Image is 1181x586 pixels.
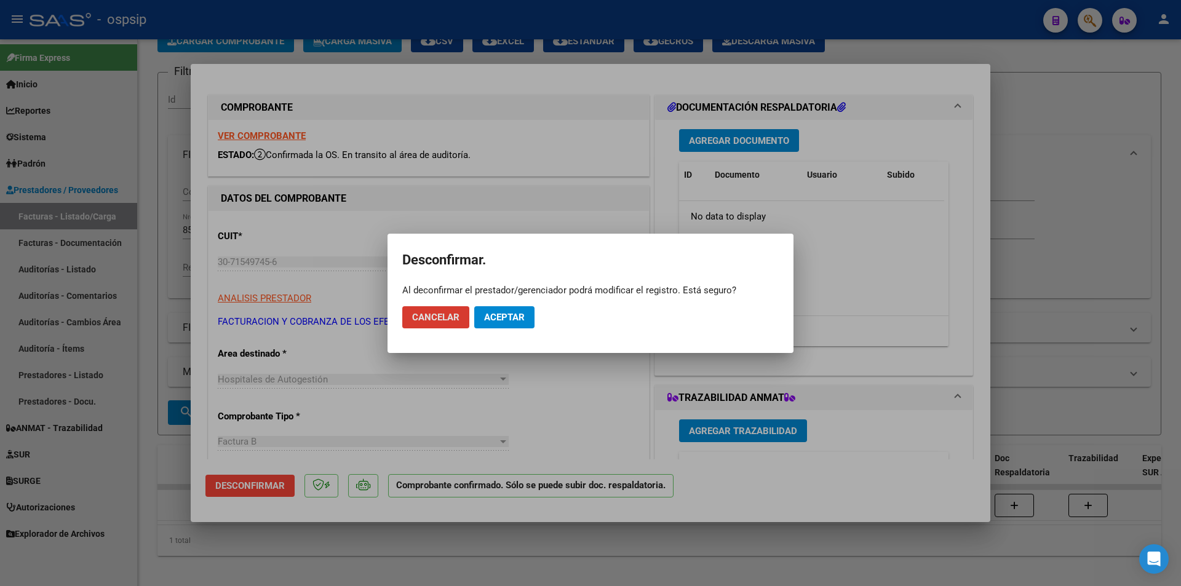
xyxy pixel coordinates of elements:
[474,306,535,328] button: Aceptar
[412,312,459,323] span: Cancelar
[402,284,779,296] div: Al deconfirmar el prestador/gerenciador podrá modificar el registro. Está seguro?
[1139,544,1169,574] div: Open Intercom Messenger
[402,248,779,272] h2: Desconfirmar.
[402,306,469,328] button: Cancelar
[484,312,525,323] span: Aceptar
